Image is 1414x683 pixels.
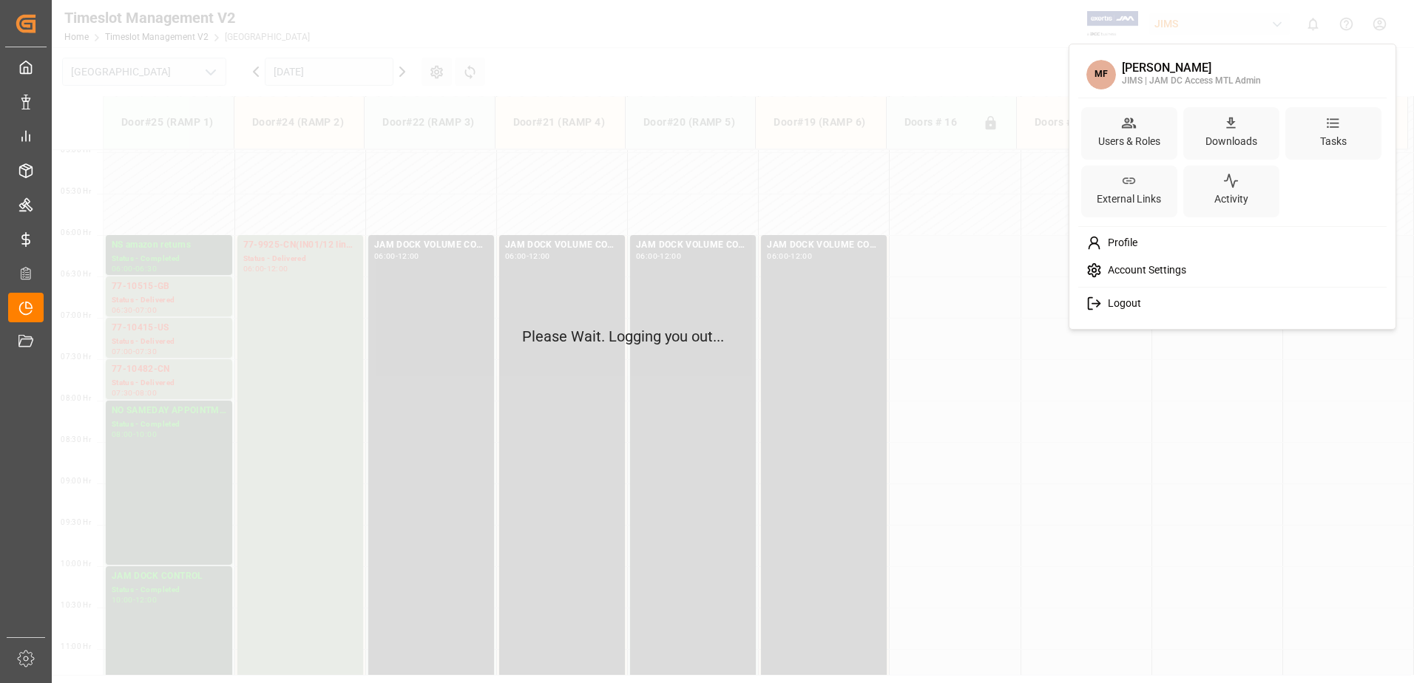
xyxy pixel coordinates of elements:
span: Account Settings [1102,264,1186,277]
div: JIMS | JAM DC Access MTL Admin [1122,75,1261,88]
div: External Links [1094,188,1164,210]
p: Please Wait. Logging you out... [522,325,892,347]
div: Users & Roles [1095,131,1163,152]
div: [PERSON_NAME] [1122,61,1261,75]
span: Profile [1102,237,1137,250]
span: Logout [1102,297,1141,310]
span: MF [1086,60,1116,89]
div: Activity [1211,188,1251,210]
div: Tasks [1317,131,1350,152]
div: Downloads [1202,131,1260,152]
